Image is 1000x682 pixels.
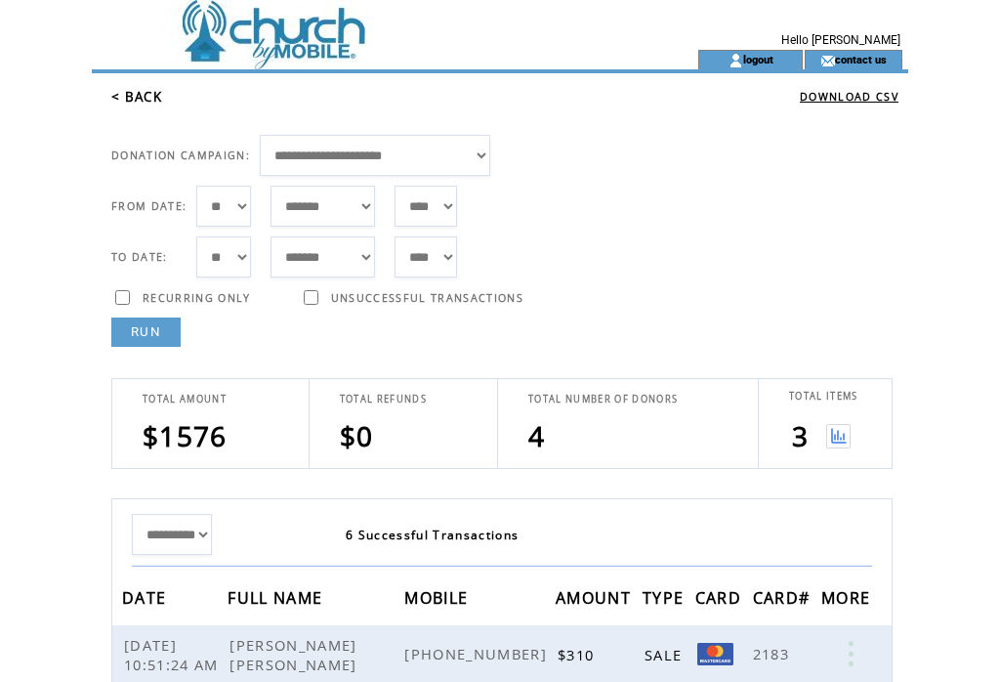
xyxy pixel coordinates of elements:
span: Hello [PERSON_NAME] [781,33,900,47]
span: AMOUNT [556,582,636,618]
img: account_icon.gif [729,53,743,68]
span: UNSUCCESSFUL TRANSACTIONS [331,291,523,305]
span: TYPE [643,582,688,618]
a: TYPE [643,591,688,603]
a: AMOUNT [556,591,636,603]
span: MORE [821,582,875,618]
a: logout [743,53,773,65]
span: CARD [695,582,746,618]
img: View graph [826,424,851,448]
img: contact_us_icon.gif [820,53,835,68]
a: CARD [695,591,746,603]
span: TOTAL NUMBER OF DONORS [528,393,678,405]
span: $310 [558,645,599,664]
a: DATE [122,591,171,603]
span: [PHONE_NUMBER] [404,644,552,663]
span: MOBILE [404,582,473,618]
span: TOTAL REFUNDS [340,393,427,405]
span: RECURRING ONLY [143,291,251,305]
span: 3 [792,417,809,454]
a: MOBILE [404,591,473,603]
span: TO DATE: [111,250,168,264]
span: [DATE] 10:51:24 AM [124,635,224,674]
a: DOWNLOAD CSV [800,90,898,104]
a: RUN [111,318,181,347]
a: contact us [835,53,887,65]
span: $1576 [143,417,228,454]
span: TOTAL ITEMS [789,390,858,403]
span: 4 [528,417,545,454]
span: SALE [645,645,687,664]
span: FULL NAME [228,582,327,618]
span: 6 Successful Transactions [346,527,519,543]
span: 2183 [753,644,794,663]
span: CARD# [753,582,815,618]
img: Mastercard [697,643,733,665]
span: $0 [340,417,374,454]
span: FROM DATE: [111,199,187,213]
span: [PERSON_NAME] [PERSON_NAME] [229,635,361,674]
a: FULL NAME [228,591,327,603]
a: < BACK [111,88,162,106]
span: DONATION CAMPAIGN: [111,149,250,162]
a: CARD# [753,591,815,603]
span: DATE [122,582,171,618]
span: TOTAL AMOUNT [143,393,227,405]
